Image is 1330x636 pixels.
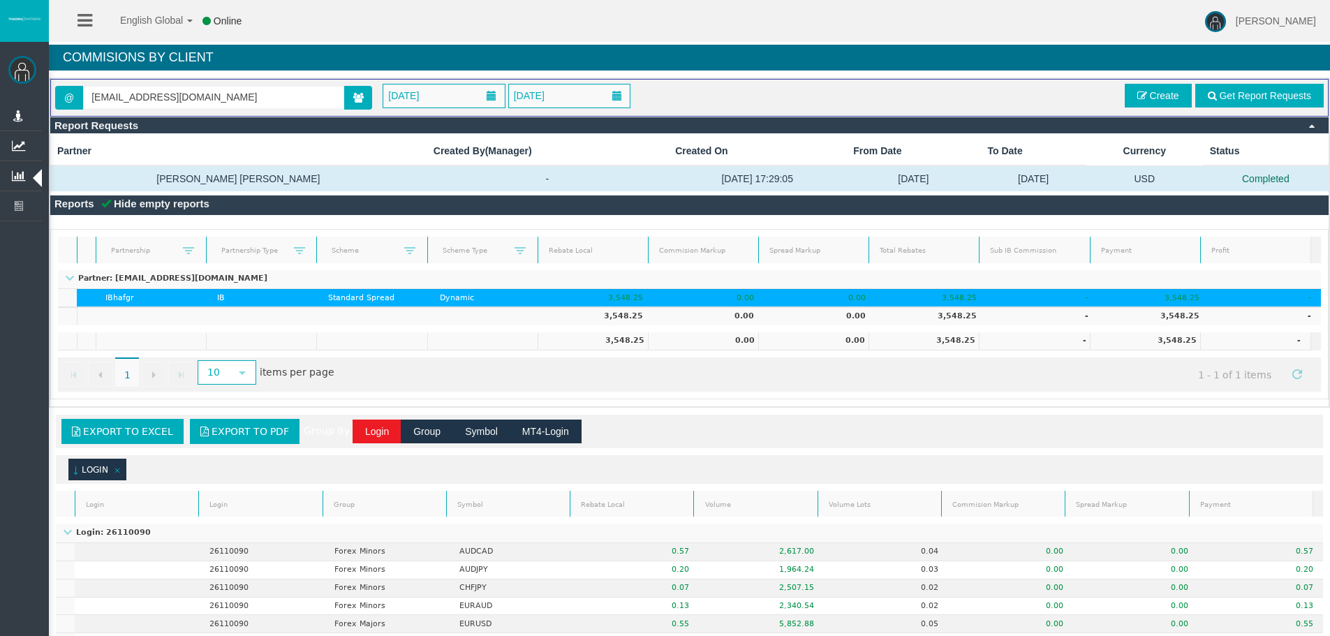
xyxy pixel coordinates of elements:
td: Forex Minors [325,579,450,598]
td: 3,548.25 [1090,332,1200,350]
td: Forex Minors [325,543,450,561]
td: 3,548.25 [538,332,648,350]
td: 0.55 [574,615,699,633]
td: Completed [1203,165,1329,191]
button: Group [401,420,453,443]
td: 0.00 [653,307,764,325]
a: Commision Markup [650,242,756,260]
th: Created By(Manager) [427,137,668,165]
td: 2,617.00 [699,543,824,561]
td: 3,548.25 [869,332,979,350]
a: Payment [1092,242,1198,260]
a: Scheme [323,241,404,260]
td: 0.00 [1073,561,1198,579]
a: Login [201,495,320,514]
a: Export to Excel [61,419,184,444]
td: USD [1086,165,1203,191]
a: Volume [696,495,815,514]
span: Reports [54,198,94,209]
td: 5,852.88 [699,615,824,633]
input: Search partner... [84,87,343,108]
td: 3,548.25 [541,307,653,325]
td: 0.00 [949,561,1074,579]
p: Login: 26110090 [56,528,155,538]
td: 0.00 [1073,543,1198,561]
td: 2,507.15 [699,579,824,598]
td: Currency [1086,137,1203,165]
span: Go to the last page [175,369,186,380]
span: Report Requests [54,119,138,131]
a: Sub IB Commission [982,242,1088,260]
td: 0.02 [824,579,949,598]
a: Total Rebates [871,242,977,260]
td: - [1209,289,1321,307]
a: Payment [1191,495,1310,514]
td: 0.00 [949,543,1074,561]
td: 0.20 [574,561,699,579]
h4: Commisions By Client [49,45,1330,71]
a: Volume Lots [820,495,939,514]
td: [DATE] 17:29:05 [668,165,846,191]
span: Export to Excel [83,426,173,437]
a: Scheme Type [434,241,515,260]
td: 26110090 [200,615,325,633]
th: Created On [668,137,846,165]
td: 0.00 [653,289,764,307]
td: - [987,289,1098,307]
a: Go to the last page [168,362,193,387]
th: Partner [50,137,427,165]
td: 0.00 [949,615,1074,633]
td: 0.00 [1073,579,1198,598]
span: Group By [304,425,350,436]
a: Spread Markup [761,242,867,260]
td: 0.13 [574,598,699,616]
td: 26110090 [200,579,325,598]
span: [DATE] [384,86,423,105]
td: 3,548.25 [541,289,653,307]
td: 0.07 [574,579,699,598]
a: Commision Markup [944,495,1063,514]
span: Go to the next page [148,369,159,380]
td: 0.20 [1198,561,1323,579]
td: 2,340.54 [699,598,824,616]
td: [PERSON_NAME] [PERSON_NAME] [50,165,427,191]
td: AUDCAD [449,543,574,561]
a: Profit [1202,242,1308,260]
td: CHFJPY [449,579,574,598]
td: 0.13 [1198,598,1323,616]
td: 0.55 [1198,615,1323,633]
a: Go to the previous page [88,362,113,387]
a: Rebate Local [572,495,692,514]
td: 0.03 [824,561,949,579]
a: Symbol [448,495,568,514]
td: 0.00 [764,289,875,307]
th: To Date [980,137,1086,165]
td: 0.00 [764,307,875,325]
td: Standard Spread [318,289,430,307]
span: select [237,367,248,378]
td: 0.00 [758,332,869,350]
td: - [979,332,1089,350]
span: Go to the previous page [95,369,106,380]
a: Refresh [1285,362,1309,385]
td: AUDJPY [449,561,574,579]
a: Partnership Type [213,241,294,260]
th: Status [1203,137,1329,165]
td: 0.04 [824,543,949,561]
td: IBhafgr [96,289,207,307]
td: - [987,307,1098,325]
a: Rebate Local [540,242,646,260]
td: 0.07 [1198,579,1323,598]
th: From Date [846,137,980,165]
span: English Global [102,15,183,26]
span: @ [55,86,83,110]
td: [DATE] [980,165,1086,191]
span: Go to the first page [68,369,80,380]
span: 1 [115,357,139,387]
p: Partner: [EMAIL_ADDRESS][DOMAIN_NAME] [58,274,272,283]
td: 1,964.24 [699,561,824,579]
a: Login [77,495,197,514]
span: (sorted ascending) [71,465,82,476]
span: Online [214,15,242,27]
span: Create [1150,90,1179,101]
